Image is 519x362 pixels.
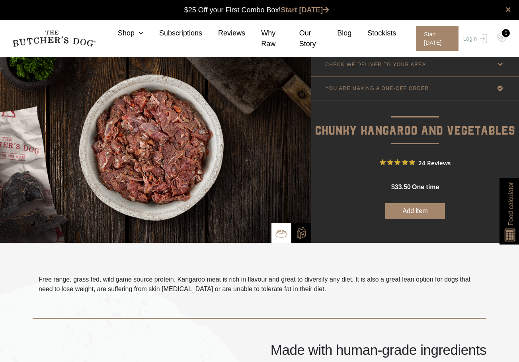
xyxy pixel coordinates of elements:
a: Reviews [202,28,245,39]
a: CHECK WE DELIVER TO YOUR AREA [311,53,519,76]
a: YOU ARE MAKING A ONE-OFF ORDER [311,76,519,100]
a: Shop [102,28,143,39]
a: Start [DATE] [408,26,461,51]
p: YOU ARE MAKING A ONE-OFF ORDER [325,86,429,91]
a: Start [DATE] [281,6,330,14]
a: Login [461,26,487,51]
div: 0 [502,29,510,37]
button: Rated 4.8 out of 5 stars from 24 reviews. Jump to reviews. [380,157,451,168]
a: Why Raw [245,28,283,49]
span: $ [391,184,395,190]
img: TBD_Bowl.png [275,227,287,239]
img: TBD_Cart-Empty.png [497,32,507,42]
button: Add item [385,203,445,219]
span: Food calculator [506,182,515,225]
p: Chunky Kangaroo and Vegetables [311,100,519,141]
span: 33.50 [395,184,411,190]
img: TBD_Build-A-Box-2.png [295,227,307,239]
p: CHECK WE DELIVER TO YOUR AREA [325,62,426,67]
span: Start [DATE] [416,26,458,51]
a: close [505,5,511,14]
a: Stockists [351,28,396,39]
span: 24 Reviews [418,157,451,168]
p: Free range, grass fed, wild game source protein. Kangaroo meat is rich in flavour and great to di... [39,275,480,294]
h4: Made with human-grade ingredients [33,343,486,357]
a: Our Story [283,28,322,49]
a: Subscriptions [143,28,202,39]
a: Blog [321,28,351,39]
span: one time [412,184,439,190]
